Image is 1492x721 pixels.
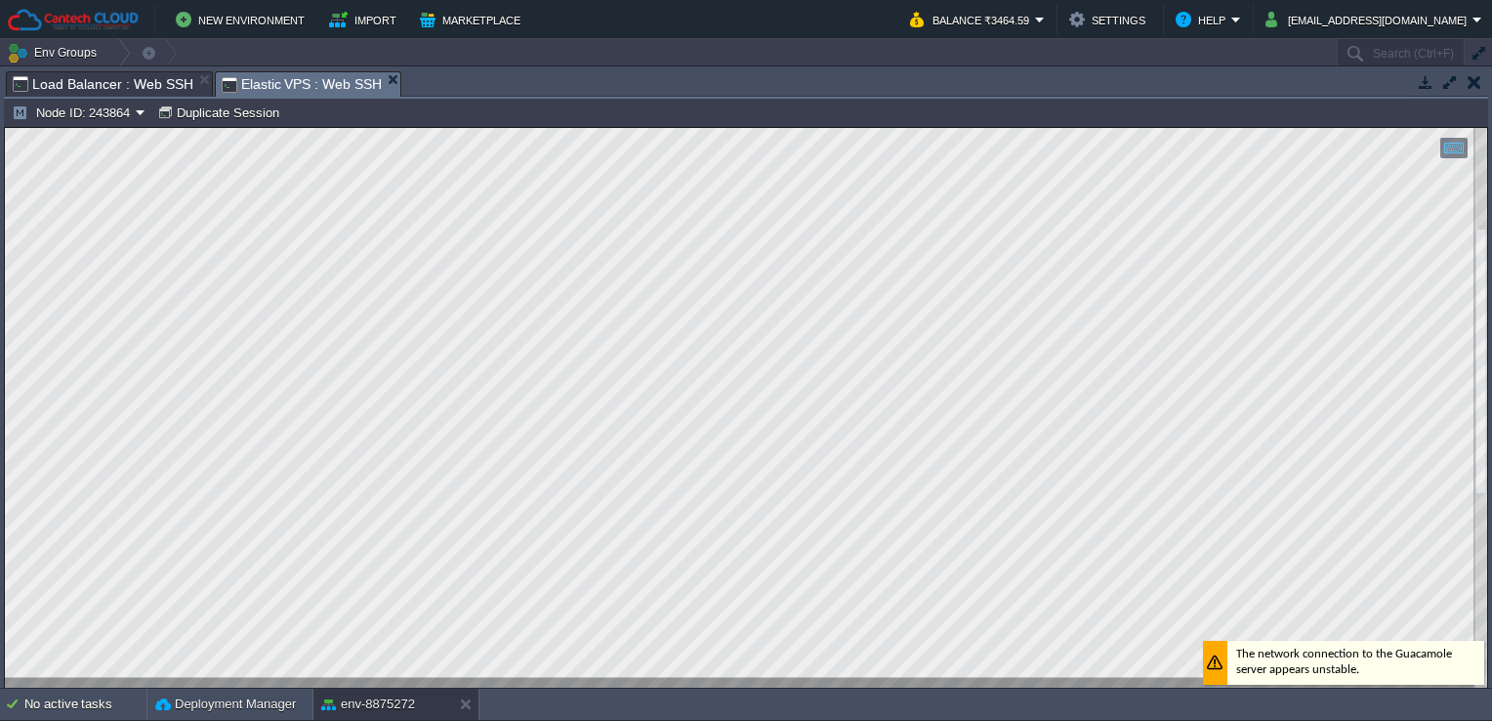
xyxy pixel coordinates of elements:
button: env-8875272 [321,695,415,714]
button: Import [329,8,402,31]
button: Balance ₹3464.59 [910,8,1035,31]
button: Marketplace [420,8,526,31]
button: Help [1176,8,1231,31]
button: Duplicate Session [157,104,285,121]
button: Node ID: 243864 [12,104,136,121]
button: Settings [1069,8,1151,31]
button: Env Groups [7,39,104,66]
span: Elastic VPS : Web SSH [222,72,383,97]
button: Deployment Manager [155,695,296,714]
span: Load Balancer : Web SSH [13,72,193,96]
button: New Environment [176,8,311,31]
img: Cantech Cloud [7,8,140,32]
div: The network connection to the Guacamole server appears unstable. [1198,513,1479,557]
button: [EMAIL_ADDRESS][DOMAIN_NAME] [1265,8,1472,31]
div: No active tasks [24,689,146,720]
